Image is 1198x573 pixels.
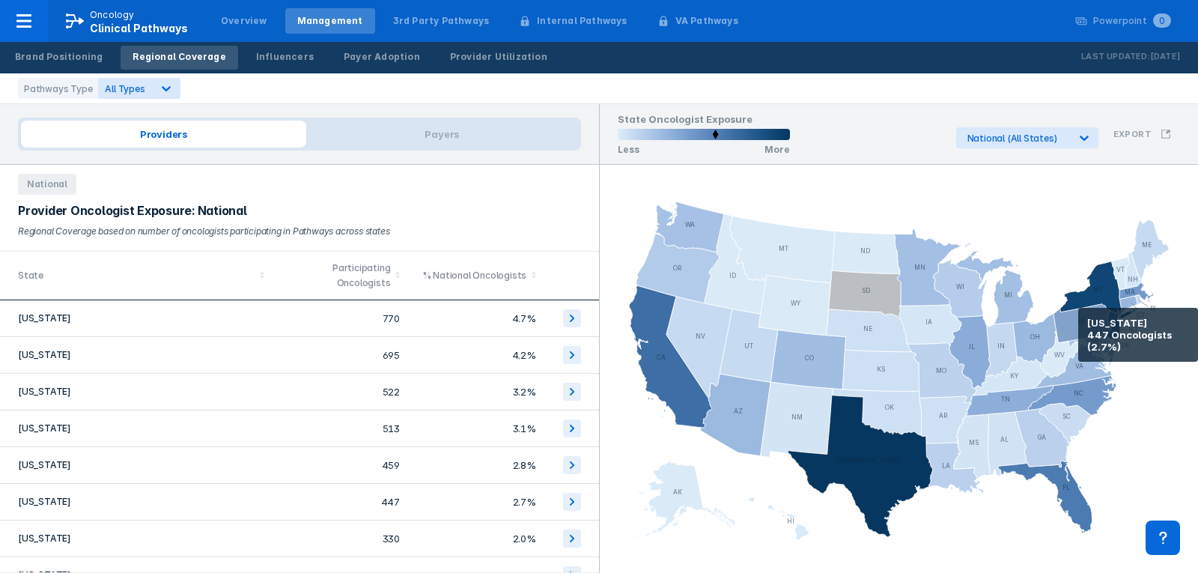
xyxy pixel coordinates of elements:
div: Provider Oncologist Exposure: National [18,204,581,218]
p: [DATE] [1150,49,1180,64]
div: Contact Support [1146,521,1180,555]
div: Management [297,14,363,28]
span: Providers [21,121,306,148]
a: Provider Utilization [438,46,559,70]
div: Regional Coverage based on number of oncologists participating in Pathways across states [18,224,581,239]
h1: State Oncologist Exposure [618,113,790,129]
a: Management [285,8,375,34]
div: Powerpoint [1093,14,1171,28]
a: Influencers [244,46,326,70]
td: 2.7% [408,484,544,521]
button: Export [1104,120,1180,148]
a: Payer Adoption [332,46,432,70]
div: 3rd Party Pathways [393,14,490,28]
p: Oncology [90,8,135,22]
h3: Export [1113,129,1152,139]
td: 3.1% [408,410,544,447]
td: 447 [273,484,409,521]
div: State [18,268,255,283]
td: 459 [273,447,409,484]
span: 0 [1153,13,1171,28]
div: Participating Oncologists [282,261,391,291]
div: Overview [221,14,267,28]
td: 695 [273,337,409,374]
div: National (All States) [967,133,1068,144]
td: 2.8% [408,447,544,484]
td: 3.2% [408,374,544,410]
td: 522 [273,374,409,410]
div: Influencers [256,50,314,64]
div: VA Pathways [675,14,738,28]
a: Overview [209,8,279,34]
td: 770 [273,300,409,337]
span: Payers [306,121,578,148]
div: Pathways Type [18,78,98,99]
a: Regional Coverage [121,46,237,70]
td: 2.0% [408,521,544,557]
span: Clinical Pathways [90,22,188,34]
div: % National Oncologists [417,268,526,283]
p: More [764,144,790,155]
td: 330 [273,521,409,557]
span: National [18,174,76,195]
div: Provider Utilization [450,50,547,64]
td: 513 [273,410,409,447]
span: All Types [105,83,145,94]
p: Last Updated: [1081,49,1150,64]
td: 4.7% [408,300,544,337]
p: Less [618,144,639,155]
a: 3rd Party Pathways [381,8,502,34]
div: Payer Adoption [344,50,420,64]
div: Brand Positioning [15,50,103,64]
div: Regional Coverage [133,50,225,64]
div: Internal Pathways [537,14,627,28]
td: 4.2% [408,337,544,374]
a: Brand Positioning [3,46,115,70]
